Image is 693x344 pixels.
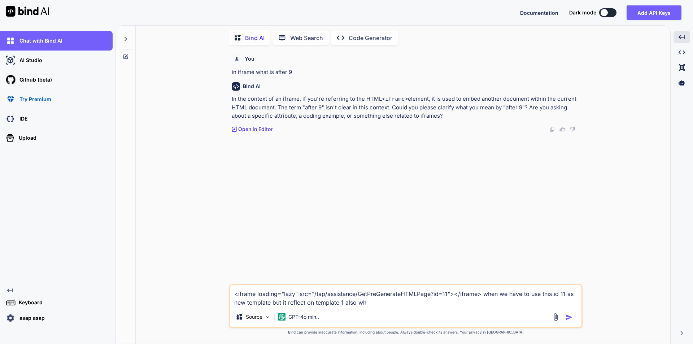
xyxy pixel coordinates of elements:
code: <iframe> [382,96,408,103]
p: Keyboard [16,299,43,306]
p: In the context of an iframe, if you're referring to the HTML element, it is used to embed another... [232,95,581,120]
img: Pick Models [265,314,271,320]
p: in iframe what is after 9 [232,68,581,77]
img: dislike [570,126,575,132]
p: AI Studio [17,57,42,64]
img: like [559,126,565,132]
img: settings [4,312,17,324]
p: asap asap [17,314,45,322]
img: githubLight [4,74,17,86]
img: icon [566,314,573,321]
button: Add API Keys [627,5,681,20]
span: Documentation [520,10,558,16]
p: Bind can provide inaccurate information, including about people. Always double-check its answers.... [229,330,583,335]
p: Web Search [290,34,323,42]
img: attachment [552,313,560,321]
p: Source [246,313,262,321]
span: Dark mode [569,9,596,16]
p: Open in Editor [238,126,273,133]
button: Documentation [520,9,558,17]
h6: Bind AI [243,83,261,90]
p: Github (beta) [17,76,52,83]
img: chat [4,35,17,47]
p: Bind AI [245,34,265,42]
p: GPT-4o min.. [288,313,319,321]
p: Code Generator [349,34,392,42]
textarea: <iframe loading="lazy" src="/tap/assistance/GetPreGenerateHTMLPage?id=11"></iframe> when we have ... [230,285,581,307]
img: premium [4,93,17,105]
p: Try Premium [17,96,51,103]
p: Chat with Bind AI [17,37,62,44]
img: copy [549,126,555,132]
p: Upload [16,134,36,141]
img: darkCloudIdeIcon [4,113,17,125]
img: ai-studio [4,54,17,66]
img: Bind AI [6,6,49,17]
img: GPT-4o mini [278,313,286,321]
h6: You [245,55,254,62]
p: IDE [17,115,27,122]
